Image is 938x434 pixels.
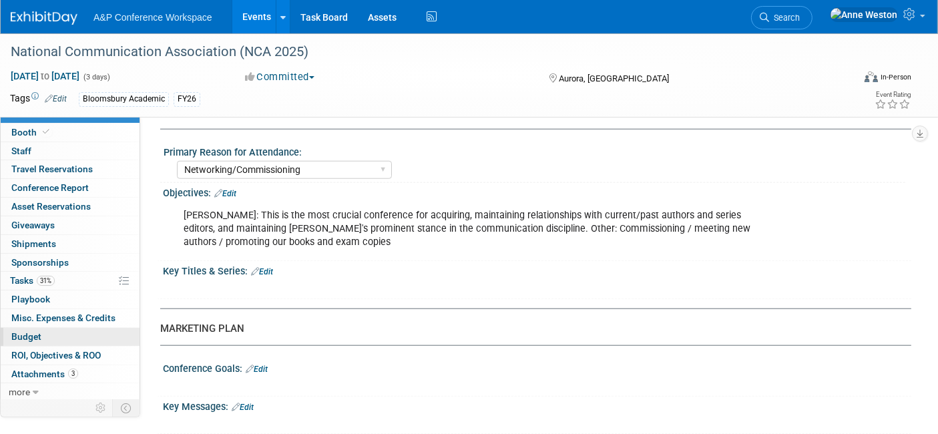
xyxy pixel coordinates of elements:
[11,369,78,379] span: Attachments
[1,347,140,365] a: ROI, Objectives & ROO
[11,220,55,230] span: Giveaways
[174,202,766,256] div: [PERSON_NAME]: This is the most crucial conference for acquiring, maintaining relationships with ...
[1,328,140,346] a: Budget
[880,72,911,82] div: In-Person
[163,359,911,376] div: Conference Goals:
[11,11,77,25] img: ExhibitDay
[1,383,140,401] a: more
[1,235,140,253] a: Shipments
[174,92,200,106] div: FY26
[39,71,51,81] span: to
[11,127,52,138] span: Booth
[163,261,911,278] div: Key Titles & Series:
[11,164,93,174] span: Travel Reservations
[79,92,169,106] div: Bloomsbury Academic
[10,70,80,82] span: [DATE] [DATE]
[37,276,55,286] span: 31%
[1,272,140,290] a: Tasks31%
[11,201,91,212] span: Asset Reservations
[830,7,898,22] img: Anne Weston
[251,267,273,276] a: Edit
[11,312,115,323] span: Misc. Expenses & Credits
[163,397,911,414] div: Key Messages:
[6,40,835,64] div: National Communication Association (NCA 2025)
[164,142,905,159] div: Primary Reason for Attendance:
[1,142,140,160] a: Staff
[11,331,41,342] span: Budget
[240,70,320,84] button: Committed
[11,146,31,156] span: Staff
[214,189,236,198] a: Edit
[1,198,140,216] a: Asset Reservations
[93,12,212,23] span: A&P Conference Workspace
[11,350,101,361] span: ROI, Objectives & ROO
[875,91,911,98] div: Event Rating
[9,387,30,397] span: more
[232,403,254,412] a: Edit
[10,91,67,107] td: Tags
[1,160,140,178] a: Travel Reservations
[89,399,113,417] td: Personalize Event Tab Strip
[45,94,67,103] a: Edit
[778,69,911,89] div: Event Format
[11,294,50,304] span: Playbook
[1,216,140,234] a: Giveaways
[1,365,140,383] a: Attachments3
[10,275,55,286] span: Tasks
[751,6,812,29] a: Search
[559,73,669,83] span: Aurora, [GEOGRAPHIC_DATA]
[246,365,268,374] a: Edit
[1,309,140,327] a: Misc. Expenses & Credits
[163,183,911,200] div: Objectives:
[43,128,49,136] i: Booth reservation complete
[1,124,140,142] a: Booth
[11,238,56,249] span: Shipments
[11,257,69,268] span: Sponsorships
[160,322,901,336] div: MARKETING PLAN
[1,179,140,197] a: Conference Report
[11,182,89,193] span: Conference Report
[769,13,800,23] span: Search
[1,290,140,308] a: Playbook
[82,73,110,81] span: (3 days)
[1,254,140,272] a: Sponsorships
[68,369,78,379] span: 3
[865,71,878,82] img: Format-Inperson.png
[113,399,140,417] td: Toggle Event Tabs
